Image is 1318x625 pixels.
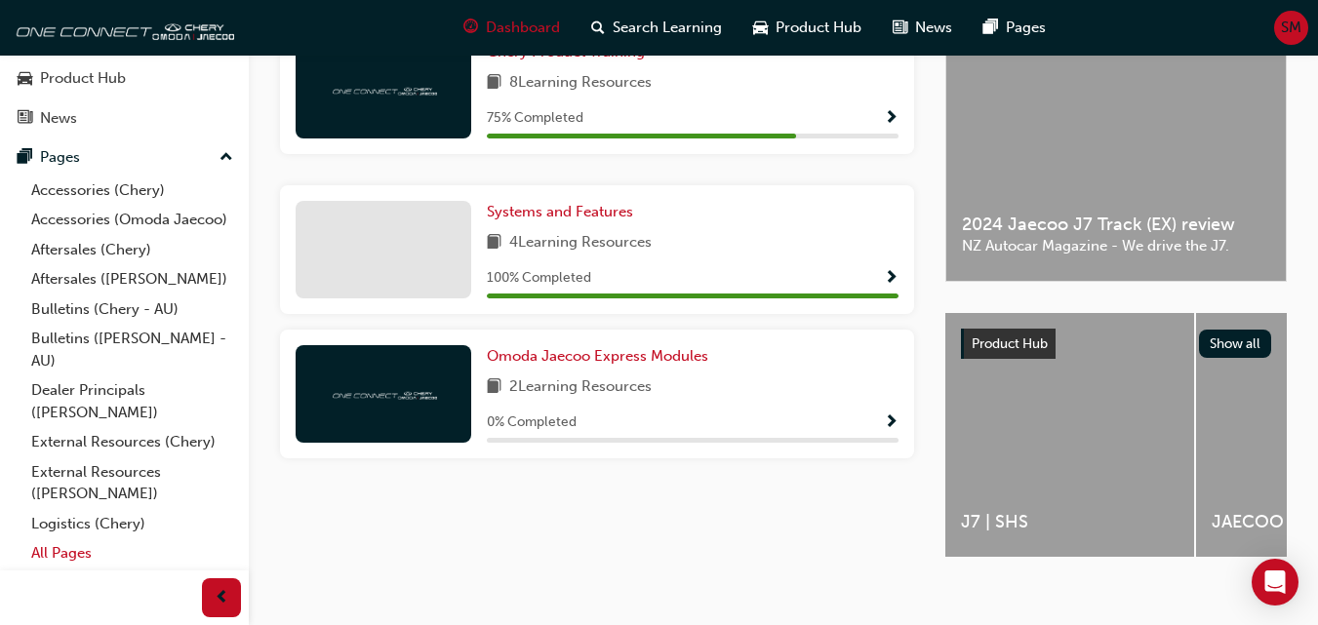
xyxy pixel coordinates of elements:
span: 2024 Jaecoo J7 Track (EX) review [962,214,1270,236]
span: Omoda Jaecoo Express Modules [487,347,708,365]
span: news-icon [18,110,32,128]
a: Aftersales (Chery) [23,235,241,265]
button: Pages [8,139,241,176]
span: book-icon [487,231,501,255]
a: All Pages [23,538,241,568]
div: Open Intercom Messenger [1252,559,1298,605]
span: 2 Learning Resources [509,375,652,400]
span: book-icon [487,375,501,400]
div: News [40,107,77,130]
a: Omoda Jaecoo Express Modules [487,345,716,368]
a: guage-iconDashboard [448,8,576,48]
span: 100 % Completed [487,267,591,290]
span: Dashboard [486,17,560,39]
span: 4 Learning Resources [509,231,652,255]
span: Product Hub [972,335,1048,352]
a: J7 | SHS [945,313,1194,557]
a: news-iconNews [877,8,968,48]
img: oneconnect [330,80,437,98]
span: car-icon [753,16,768,40]
button: SM [1274,11,1308,45]
a: Logistics (Chery) [23,509,241,539]
a: Dealer Principals ([PERSON_NAME]) [23,375,241,427]
span: 8 Learning Resources [509,71,652,96]
span: Pages [1006,17,1046,39]
span: 75 % Completed [487,107,583,130]
span: Show Progress [884,414,899,432]
span: Show Progress [884,270,899,288]
a: Product HubShow all [961,329,1271,360]
a: Bulletins (Chery - AU) [23,294,241,325]
span: pages-icon [18,149,32,167]
a: External Resources (Chery) [23,427,241,457]
a: Aftersales ([PERSON_NAME]) [23,264,241,294]
span: prev-icon [215,586,229,610]
span: 0 % Completed [487,411,577,434]
a: Accessories (Omoda Jaecoo) [23,205,241,235]
a: Bulletins ([PERSON_NAME] - AU) [23,324,241,375]
a: Accessories (Chery) [23,176,241,206]
span: guage-icon [463,16,478,40]
span: J7 | SHS [961,511,1178,533]
button: Show Progress [884,106,899,131]
img: oneconnect [330,384,437,403]
span: Search Learning [613,17,722,39]
div: Pages [40,146,80,169]
button: Show all [1199,330,1272,358]
a: Product Hub [8,60,241,97]
a: News [8,100,241,137]
span: news-icon [893,16,907,40]
div: Product Hub [40,67,126,90]
a: External Resources ([PERSON_NAME]) [23,457,241,509]
a: pages-iconPages [968,8,1061,48]
a: car-iconProduct Hub [738,8,877,48]
span: pages-icon [983,16,998,40]
span: Systems and Features [487,203,633,220]
img: oneconnect [10,8,234,47]
span: up-icon [220,145,233,171]
span: book-icon [487,71,501,96]
span: Product Hub [776,17,861,39]
span: News [915,17,952,39]
button: Show Progress [884,266,899,291]
span: car-icon [18,70,32,88]
span: Show Progress [884,110,899,128]
span: NZ Autocar Magazine - We drive the J7. [962,235,1270,257]
a: search-iconSearch Learning [576,8,738,48]
span: SM [1281,17,1301,39]
button: Show Progress [884,410,899,435]
span: search-icon [591,16,605,40]
a: Systems and Features [487,201,641,223]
